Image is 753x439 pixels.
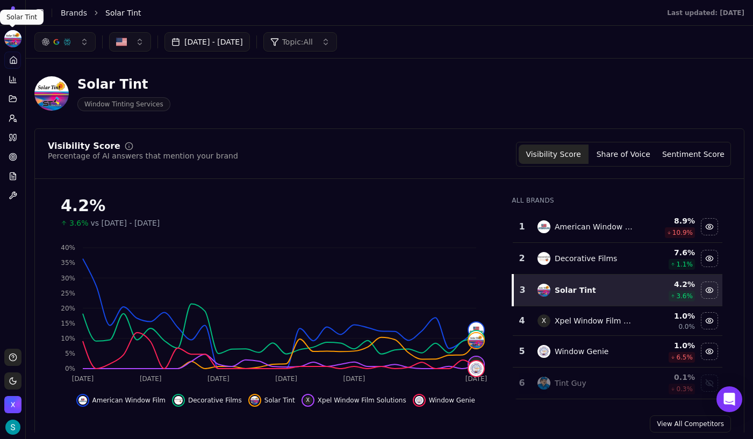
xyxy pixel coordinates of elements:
img: solar tint [469,333,484,348]
button: Hide american window film data [76,394,166,407]
span: 1.1 % [676,260,693,269]
img: tint guy [537,377,550,390]
div: Solar Tint [77,76,170,93]
button: Hide solar tint data [701,282,718,299]
a: View All Competitors [650,415,731,433]
button: Hide window genie data [701,343,718,360]
tspan: 15% [61,320,75,327]
button: Hide decorative films data [172,394,242,407]
img: Xponent21 Inc [4,396,21,413]
span: X [469,357,484,372]
img: decorative films [537,252,550,265]
div: Window Genie [555,346,609,357]
button: Share of Voice [589,145,658,164]
button: Visibility Score [519,145,589,164]
span: 10.9 % [672,228,693,237]
tspan: 5% [65,350,75,357]
button: Hide xpel window film solutions data [302,394,406,407]
nav: breadcrumb [61,8,646,18]
button: Open organization switcher [4,396,21,413]
span: Solar Tint [264,396,295,405]
img: Solar Tint [34,76,69,111]
div: Tint Guy [555,378,586,388]
div: Percentage of AI answers that mention your brand [48,150,238,161]
img: solar tint [250,396,259,405]
button: [DATE] - [DATE] [164,32,250,52]
span: 3.6% [69,218,89,228]
span: American Window Film [92,396,166,405]
tspan: 25% [61,290,75,297]
img: decorative films [469,331,484,346]
img: Sam Volante [5,420,20,435]
button: Hide american window film data [701,218,718,235]
button: Current brand: Solar Tint [4,30,21,47]
span: Topic: All [282,37,313,47]
img: decorative films [174,396,183,405]
tspan: [DATE] [343,375,365,383]
img: american window film [469,322,484,337]
tspan: [DATE] [140,375,162,383]
button: Hide window genie data [413,394,475,407]
div: Open Intercom Messenger [716,386,742,412]
div: 1.0 % [641,311,694,321]
div: 1 [517,220,527,233]
tspan: 40% [61,244,75,251]
button: Show tint guy data [701,375,718,392]
button: Hide xpel window film solutions data [701,312,718,329]
tr: 4XXpel Window Film Solutions1.0%0.0%Hide xpel window film solutions data [513,306,722,336]
span: Solar Tint [105,8,141,18]
div: Xpel Window Film Solutions [555,315,633,326]
tspan: 35% [61,259,75,267]
div: Visibility Score [48,142,120,150]
div: All Brands [512,196,722,205]
div: Data table [512,211,722,399]
tr: 5window genieWindow Genie1.0%6.5%Hide window genie data [513,336,722,368]
div: 7.6 % [641,247,694,258]
tr: 3solar tintSolar Tint4.2%3.6%Hide solar tint data [513,275,722,306]
div: 5 [517,345,527,358]
tspan: [DATE] [207,375,230,383]
tspan: [DATE] [275,375,297,383]
div: 1.0 % [641,340,694,351]
div: American Window Film [555,221,633,232]
tspan: 20% [61,305,75,312]
tspan: 10% [61,335,75,342]
img: american window film [537,220,550,233]
span: 0.3 % [676,385,693,393]
button: Sentiment Score [658,145,728,164]
div: Solar Tint [555,285,596,296]
tr: 2decorative filmsDecorative Films7.6%1.1%Hide decorative films data [513,243,722,275]
tspan: 30% [61,275,75,282]
span: Xpel Window Film Solutions [318,396,406,405]
img: window genie [469,361,484,376]
img: United States [116,37,127,47]
p: Solar Tint [6,13,37,21]
button: Hide decorative films data [701,250,718,267]
div: 8.9 % [641,215,694,226]
img: window genie [537,345,550,358]
div: 0.1 % [641,372,694,383]
tr: 6tint guyTint Guy0.1%0.3%Show tint guy data [513,368,722,399]
img: solar tint [537,284,550,297]
div: Decorative Films [555,253,617,264]
div: 3 [518,284,527,297]
tspan: [DATE] [465,375,487,383]
tspan: 0% [65,365,75,372]
div: Last updated: [DATE] [667,9,744,17]
img: Solar Tint [4,30,21,47]
tspan: [DATE] [72,375,94,383]
button: Hide solar tint data [248,394,295,407]
tr: 1american window filmAmerican Window Film8.9%10.9%Hide american window film data [513,211,722,243]
img: american window film [78,396,87,405]
div: 6 [517,377,527,390]
span: 0.0% [678,322,695,331]
span: 3.6 % [676,292,693,300]
span: 6.5 % [676,353,693,362]
a: Brands [61,9,87,17]
span: Window Tinting Services [77,97,170,111]
span: Decorative Films [188,396,242,405]
div: 4.2% [61,196,490,215]
button: Open user button [5,420,20,435]
div: 2 [517,252,527,265]
span: vs [DATE] - [DATE] [91,218,160,228]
